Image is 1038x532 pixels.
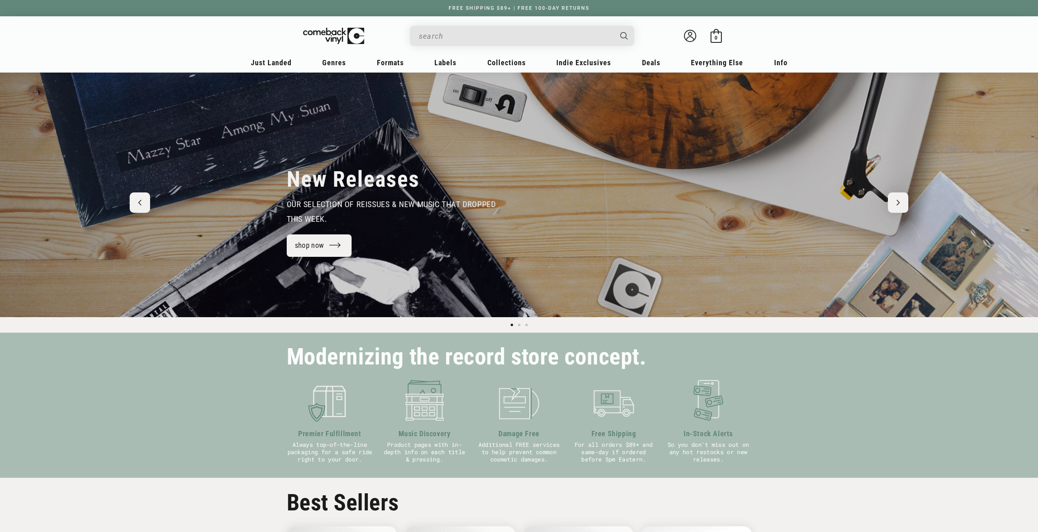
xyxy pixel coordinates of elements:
[287,234,352,257] a: shop now
[642,58,660,67] span: Deals
[774,58,788,67] span: Info
[410,26,634,46] div: Search
[571,428,657,439] h3: Free Shipping
[381,441,468,463] p: Product pages with in-depth info on each title & pressing.
[287,489,752,516] h2: Best Sellers
[287,441,373,463] p: Always top-of-the-line packaging for a safe ride right to your door.
[322,58,346,67] span: Genres
[715,35,717,41] span: 0
[888,192,908,213] button: Next slide
[287,199,496,224] span: our selection of reissues & new music that dropped this week.
[251,58,292,67] span: Just Landed
[130,192,150,213] button: Previous slide
[665,441,752,463] p: So you don't miss out on any hot restocks or new releases.
[665,428,752,439] h3: In-Stock Alerts
[476,428,562,439] h3: Damage Free
[287,347,646,366] h2: Modernizing the record store concept.
[613,26,635,46] button: Search
[440,5,598,11] a: FREE SHIPPING $89+ | FREE 100-DAY RETURNS
[287,166,420,193] h2: New Releases
[556,58,611,67] span: Indie Exclusives
[434,58,456,67] span: Labels
[377,58,404,67] span: Formats
[508,321,516,329] button: Load slide 1 of 3
[571,441,657,463] p: For all orders $89+ and same-day if ordered before 5pm Eastern.
[487,58,526,67] span: Collections
[287,428,373,439] h3: Premier Fulfillment
[476,441,562,463] p: Additional FREE services to help prevent common cosmetic damages.
[516,321,523,329] button: Load slide 2 of 3
[691,58,743,67] span: Everything Else
[419,28,612,44] input: search
[523,321,530,329] button: Load slide 3 of 3
[381,428,468,439] h3: Music Discovery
